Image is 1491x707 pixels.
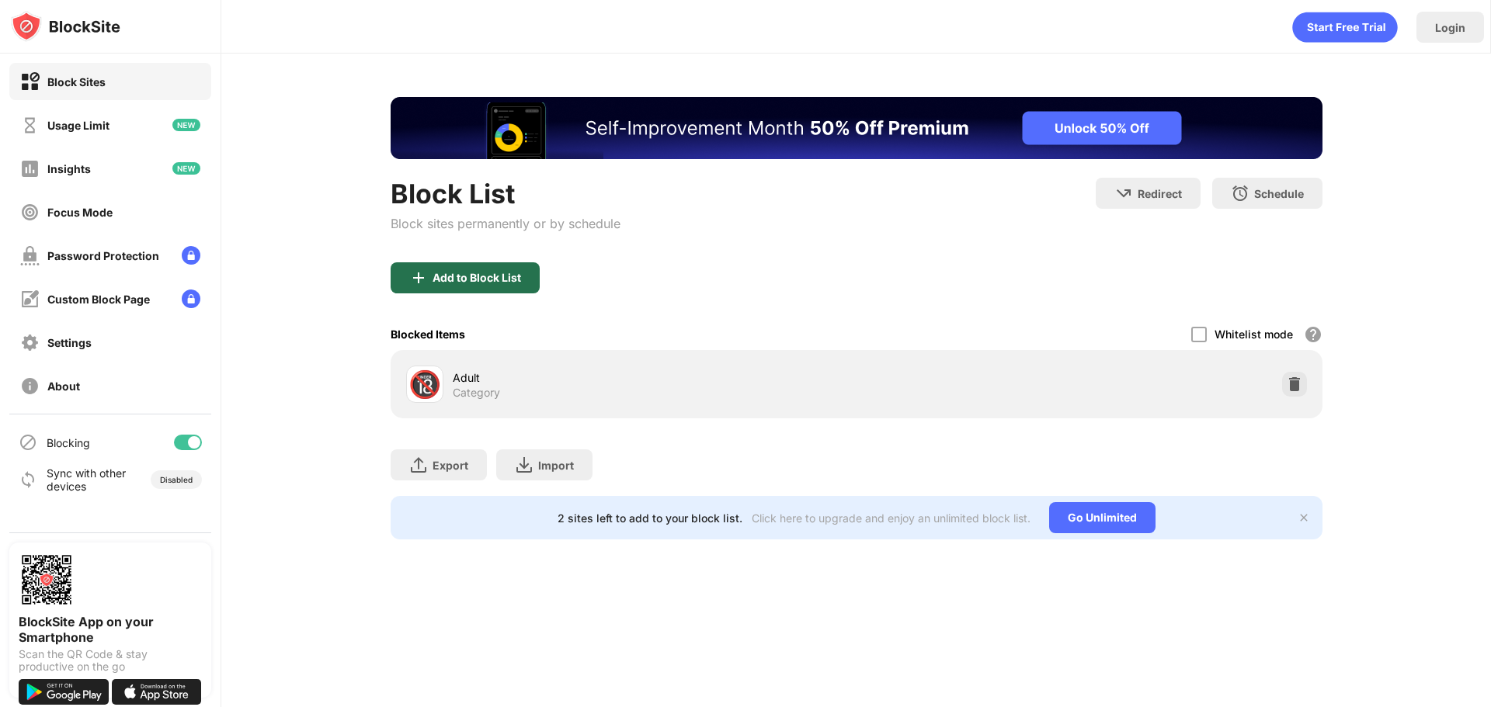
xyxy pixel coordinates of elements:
div: Custom Block Page [47,293,150,306]
div: Password Protection [47,249,159,262]
img: new-icon.svg [172,162,200,175]
div: Export [433,459,468,472]
img: lock-menu.svg [182,289,200,308]
iframe: Banner [391,97,1322,159]
img: new-icon.svg [172,119,200,131]
div: Block sites permanently or by schedule [391,216,620,231]
div: Login [1435,21,1465,34]
div: animation [1292,12,1398,43]
div: Category [453,386,500,400]
div: Adult [453,369,857,386]
img: customize-block-page-off.svg [20,289,40,309]
div: Focus Mode [47,206,113,219]
div: Blocked Items [391,328,465,341]
div: Sync with other devices [47,466,127,493]
div: Settings [47,336,92,349]
img: logo-blocksite.svg [11,11,120,42]
div: Click here to upgrade and enjoy an unlimited block list. [752,511,1030,525]
img: get-it-on-google-play.svg [19,679,109,705]
div: Go Unlimited [1049,502,1156,533]
img: download-on-the-app-store.svg [112,679,202,705]
div: Block Sites [47,75,106,88]
div: Usage Limit [47,119,109,132]
img: blocking-icon.svg [19,433,37,452]
div: Schedule [1254,187,1304,200]
img: insights-off.svg [20,159,40,178]
img: about-off.svg [20,376,40,396]
img: time-usage-off.svg [20,116,40,135]
div: Import [538,459,574,472]
div: Disabled [160,475,193,484]
img: block-on.svg [20,72,40,92]
div: About [47,379,80,393]
img: settings-off.svg [20,333,40,352]
img: x-button.svg [1298,511,1310,524]
div: Redirect [1138,187,1182,200]
div: Block List [391,178,620,210]
img: lock-menu.svg [182,246,200,265]
div: Insights [47,162,91,175]
img: sync-icon.svg [19,470,37,489]
img: password-protection-off.svg [20,246,40,265]
img: options-page-qr-code.png [19,552,75,608]
div: Blocking [47,436,90,449]
div: 🔞 [408,369,441,400]
img: focus-off.svg [20,203,40,222]
div: Whitelist mode [1215,328,1293,341]
div: 2 sites left to add to your block list. [558,511,742,525]
div: Scan the QR Code & stay productive on the go [19,648,202,673]
div: Add to Block List [433,272,521,284]
div: BlockSite App on your Smartphone [19,614,202,645]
